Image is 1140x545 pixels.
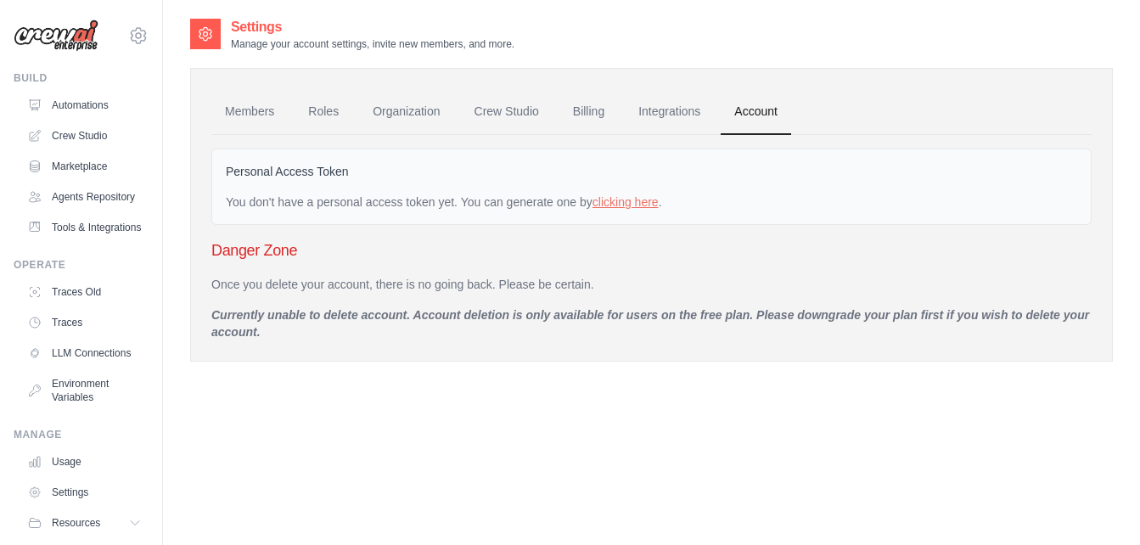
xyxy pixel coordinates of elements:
a: Roles [295,89,352,135]
a: LLM Connections [20,340,149,367]
img: Logo [14,20,98,52]
a: Settings [20,479,149,506]
a: Traces [20,309,149,336]
a: Marketplace [20,153,149,180]
a: Members [211,89,288,135]
a: Usage [20,448,149,475]
h2: Settings [231,17,514,37]
div: Manage [14,428,149,441]
p: Currently unable to delete account. Account deletion is only available for users on the free plan... [211,306,1092,340]
a: Tools & Integrations [20,214,149,241]
label: Personal Access Token [226,163,349,180]
h3: Danger Zone [211,239,1092,262]
div: Operate [14,258,149,272]
div: Build [14,71,149,85]
a: Environment Variables [20,370,149,411]
a: clicking here [592,195,659,209]
div: You don't have a personal access token yet. You can generate one by . [226,194,1077,211]
a: Agents Repository [20,183,149,211]
a: Organization [359,89,453,135]
p: Once you delete your account, there is no going back. Please be certain. [211,276,1092,293]
a: Traces Old [20,278,149,306]
span: Resources [52,516,100,530]
a: Automations [20,92,149,119]
a: Crew Studio [461,89,553,135]
button: Resources [20,509,149,537]
a: Account [721,89,791,135]
a: Billing [559,89,618,135]
p: Manage your account settings, invite new members, and more. [231,37,514,51]
a: Crew Studio [20,122,149,149]
a: Integrations [625,89,714,135]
